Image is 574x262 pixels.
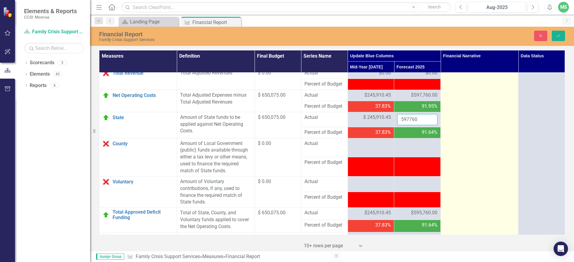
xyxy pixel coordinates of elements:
[192,19,240,26] div: Financial Report
[428,5,441,9] span: Search
[102,234,110,241] img: Data Error
[113,71,174,76] a: Total Revenue
[180,70,252,77] div: Total Adjusted Revenues
[304,114,345,121] span: Actual
[180,178,252,206] div: Amount of Voluntary contributions, if any, used to finance the required match of State funds.
[554,242,568,256] div: Open Intercom Messenger
[136,254,200,259] a: Family Crisis Support Services
[99,31,360,38] div: Financial Report
[375,222,391,229] span: 37.83%
[50,83,59,88] div: 4
[375,103,391,110] span: 37.83%
[130,18,177,26] div: Landing Page
[180,114,252,135] div: Amount of State funds to be applied against Net Operating Costs.
[180,140,252,174] div: Amount of Local Government (public) funds available through either a tax levy or other means, use...
[416,234,437,241] span: $2,000.00
[102,178,110,185] img: Data Error
[363,114,391,121] span: $ 245,910.45
[425,70,437,77] span: $0.00
[304,209,345,216] span: Actual
[102,114,110,121] img: On Target
[24,29,84,35] a: Family Crisis Support Services
[379,234,391,241] span: $0.00
[304,178,345,185] span: Actual
[120,18,177,26] a: Landing Page
[411,92,437,99] span: $597,760.00
[113,179,174,185] a: Voluntary
[304,81,345,88] span: Percent of Budget
[180,209,252,230] div: Total of State, County, and Voluntary funds applied to cover the Net Operating Costs.
[24,15,77,20] small: CCSI: Monroe
[102,92,110,99] img: On Target
[102,211,110,218] img: On Target
[470,4,524,11] div: Aug-2025
[558,2,569,13] button: MS
[57,60,67,65] div: 5
[304,222,345,229] span: Percent of Budget
[258,210,285,215] span: $ 650,075.00
[258,114,285,120] span: $ 650,075.00
[202,254,223,259] a: Measures
[30,71,50,78] a: Elements
[304,129,345,136] span: Percent of Budget
[225,254,260,259] div: Financial Report
[96,254,124,260] span: Assign Group
[468,2,526,13] button: Aug-2025
[304,194,345,201] span: Percent of Budget
[258,92,285,98] span: $ 650,075.00
[304,70,345,77] span: Actual
[113,141,174,146] a: County
[304,103,345,110] span: Percent of Budget
[102,70,110,77] img: Data Error
[364,209,391,216] span: $245,910.45
[113,93,174,98] a: Net Operating Costs
[411,209,437,216] span: $595,760.00
[3,7,14,17] img: ClearPoint Strategy
[258,234,271,240] span: $ 0.00
[180,92,252,106] div: Total Adjusted Expenses minus Total Adjusted Revenues
[99,38,360,42] div: Family Crisis Support Services
[422,103,437,110] span: 91.95%
[113,209,174,220] a: Total Approved Deficit Funding
[419,3,449,11] button: Search
[180,234,252,261] div: Amount of unfunded Net Operating Costs that the provider must cover through other sources.
[304,159,345,166] span: Percent of Budget
[102,140,110,147] img: Data Error
[304,92,345,99] span: Actual
[113,115,174,120] a: State
[24,43,84,53] input: Search Below...
[122,2,451,13] input: Search ClearPoint...
[304,234,345,241] span: Actual
[375,129,391,136] span: 37.83%
[127,253,328,260] div: » »
[30,59,54,66] a: Scorecards
[379,70,391,77] span: $0.00
[422,222,437,229] span: 91.64%
[304,140,345,147] span: Actual
[258,179,271,184] span: $ 0.00
[258,140,271,146] span: $ 0.00
[422,129,437,136] span: 91.64%
[53,72,62,77] div: 43
[258,70,271,76] span: $ 0.00
[24,8,77,15] span: Elements & Reports
[364,92,391,99] span: $245,910.45
[30,82,47,89] a: Reports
